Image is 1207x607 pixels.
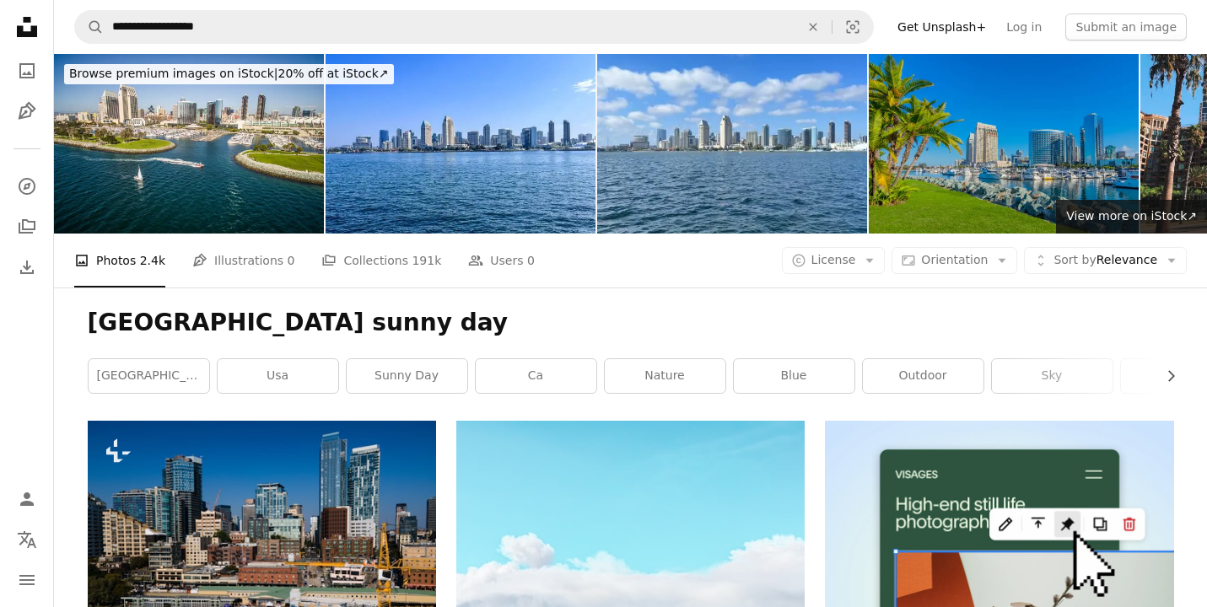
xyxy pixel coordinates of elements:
[10,94,44,128] a: Illustrations
[288,251,295,270] span: 0
[996,13,1052,40] a: Log in
[605,359,725,393] a: nature
[456,529,805,544] a: white clouds and blue sky during daytime
[218,359,338,393] a: usa
[54,54,324,234] img: Aerial view of San Diego harbor
[74,10,874,44] form: Find visuals sitewide
[782,247,886,274] button: License
[10,54,44,88] a: Photos
[75,11,104,43] button: Search Unsplash
[892,247,1017,274] button: Orientation
[69,67,278,80] span: Browse premium images on iStock |
[10,523,44,556] button: Language
[10,169,44,203] a: Explore
[10,563,44,597] button: Menu
[10,250,44,284] a: Download History
[795,11,832,43] button: Clear
[326,54,595,234] img: San Diego skyline with clear blue sky.
[54,54,404,94] a: Browse premium images on iStock|20% off at iStock↗
[887,13,996,40] a: Get Unsplash+
[468,234,535,287] a: Users 0
[597,54,867,234] img: San Diego Skyline
[1156,359,1174,393] button: scroll list to the right
[347,359,467,393] a: sunny day
[476,359,596,393] a: ca
[734,359,854,393] a: blue
[921,253,988,266] span: Orientation
[88,308,1174,338] h1: [GEOGRAPHIC_DATA] sunny day
[321,234,441,287] a: Collections 191k
[1053,253,1096,266] span: Sort by
[192,234,294,287] a: Illustrations 0
[527,251,535,270] span: 0
[412,251,441,270] span: 191k
[863,359,983,393] a: outdoor
[10,210,44,244] a: Collections
[89,359,209,393] a: [GEOGRAPHIC_DATA]
[1065,13,1187,40] button: Submit an image
[1053,252,1157,269] span: Relevance
[1056,200,1207,234] a: View more on iStock↗
[992,359,1113,393] a: sky
[88,544,436,559] a: A high-angle of Port of San Diego on a sunny day, clear sky background
[1024,247,1187,274] button: Sort byRelevance
[10,482,44,516] a: Log in / Sign up
[811,253,856,266] span: License
[69,67,389,80] span: 20% off at iStock ↗
[833,11,873,43] button: Visual search
[869,54,1139,234] img: Cityscape with skyscrapers of San Diego Skyline, Ca
[1066,209,1197,223] span: View more on iStock ↗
